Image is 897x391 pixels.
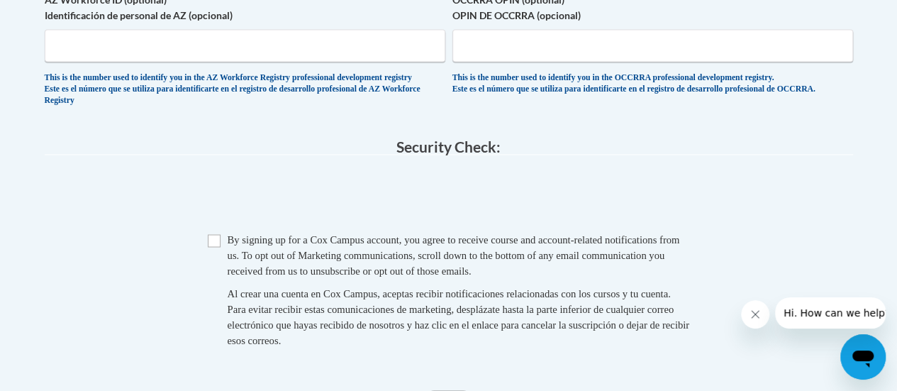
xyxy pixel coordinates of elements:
[45,72,445,107] div: This is the number used to identify you in the AZ Workforce Registry professional development reg...
[741,300,769,329] iframe: Close message
[775,297,886,329] iframe: Message from company
[228,287,689,346] span: Al crear una cuenta en Cox Campus, aceptas recibir notificaciones relacionadas con los cursos y t...
[396,137,501,155] span: Security Check:
[341,169,557,224] iframe: reCAPTCHA
[840,334,886,380] iframe: Button to launch messaging window
[9,10,115,21] span: Hi. How can we help?
[228,233,680,276] span: By signing up for a Cox Campus account, you agree to receive course and account-related notificat...
[452,72,853,96] div: This is the number used to identify you in the OCCRRA professional development registry. Este es ...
